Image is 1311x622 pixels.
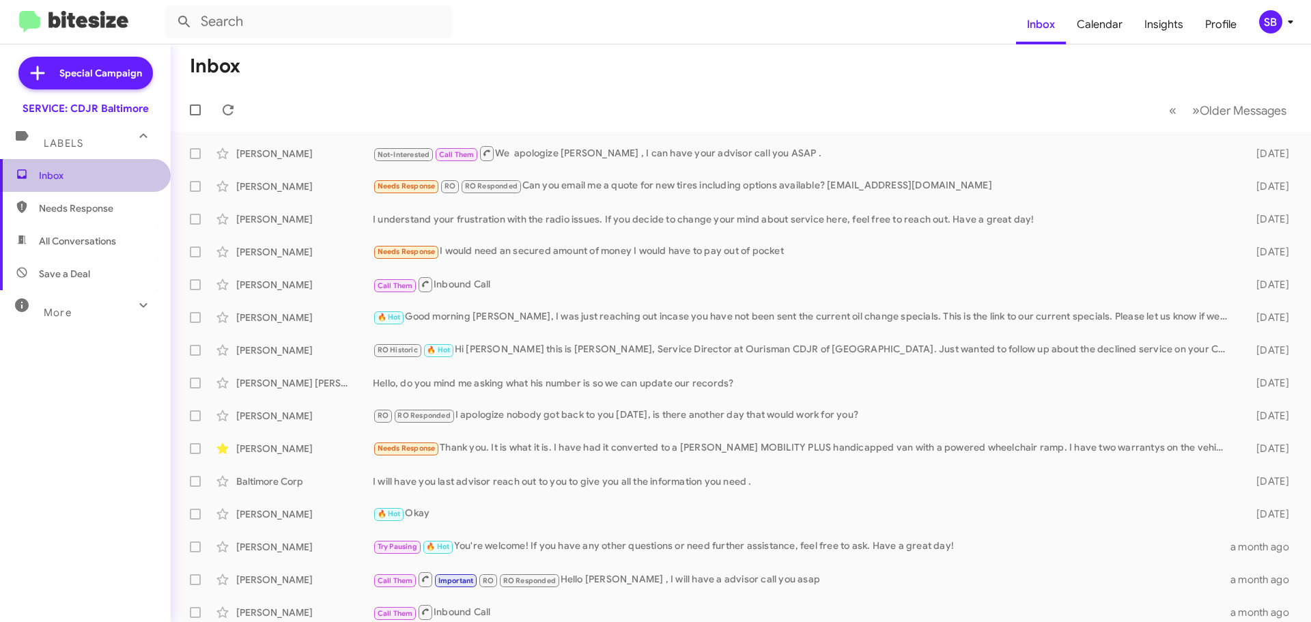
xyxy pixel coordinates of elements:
[23,102,149,115] div: SERVICE: CDJR Baltimore
[1235,311,1300,324] div: [DATE]
[236,278,373,292] div: [PERSON_NAME]
[1169,102,1176,119] span: «
[1192,102,1200,119] span: »
[378,182,436,190] span: Needs Response
[44,307,72,319] span: More
[39,201,155,215] span: Needs Response
[427,345,450,354] span: 🔥 Hot
[378,411,389,420] span: RO
[1230,540,1300,554] div: a month ago
[236,343,373,357] div: [PERSON_NAME]
[236,212,373,226] div: [PERSON_NAME]
[426,542,449,551] span: 🔥 Hot
[39,267,90,281] span: Save a Deal
[373,376,1235,390] div: Hello, do you mind me asking what his number is so we can update our records?
[1066,5,1133,44] a: Calendar
[1200,103,1286,118] span: Older Messages
[236,540,373,554] div: [PERSON_NAME]
[39,169,155,182] span: Inbox
[373,571,1230,588] div: Hello [PERSON_NAME] , I will have a advisor call you asap
[378,150,430,159] span: Not-Interested
[1235,147,1300,160] div: [DATE]
[378,444,436,453] span: Needs Response
[18,57,153,89] a: Special Campaign
[1194,5,1247,44] a: Profile
[378,345,418,354] span: RO Historic
[445,182,455,190] span: RO
[1259,10,1282,33] div: SB
[1235,376,1300,390] div: [DATE]
[373,276,1235,293] div: Inbound Call
[373,309,1235,325] div: Good morning [PERSON_NAME], I was just reaching out incase you have not been sent the current oil...
[378,609,413,618] span: Call Them
[236,311,373,324] div: [PERSON_NAME]
[1161,96,1185,124] button: Previous
[1235,475,1300,488] div: [DATE]
[373,145,1235,162] div: We apologize [PERSON_NAME] , I can have your advisor call you ASAP .
[378,509,401,518] span: 🔥 Hot
[378,281,413,290] span: Call Them
[378,247,436,256] span: Needs Response
[236,180,373,193] div: [PERSON_NAME]
[503,576,556,585] span: RO Responded
[1184,96,1295,124] button: Next
[236,507,373,521] div: [PERSON_NAME]
[1161,96,1295,124] nav: Page navigation example
[373,475,1235,488] div: I will have you last advisor reach out to you to give you all the information you need .
[1247,10,1296,33] button: SB
[236,245,373,259] div: [PERSON_NAME]
[59,66,142,80] span: Special Campaign
[373,244,1235,259] div: I would need an secured amount of money I would have to pay out of pocket
[438,576,474,585] span: Important
[236,409,373,423] div: [PERSON_NAME]
[373,539,1230,554] div: You're welcome! If you have any other questions or need further assistance, feel free to ask. Hav...
[1230,573,1300,586] div: a month ago
[1235,343,1300,357] div: [DATE]
[236,376,373,390] div: [PERSON_NAME] [PERSON_NAME]
[236,442,373,455] div: [PERSON_NAME]
[1235,507,1300,521] div: [DATE]
[1235,180,1300,193] div: [DATE]
[483,576,494,585] span: RO
[165,5,452,38] input: Search
[373,212,1235,226] div: I understand your frustration with the radio issues. If you decide to change your mind about serv...
[373,408,1235,423] div: I apologize nobody got back to you [DATE], is there another day that would work for you?
[1230,606,1300,619] div: a month ago
[1235,212,1300,226] div: [DATE]
[373,342,1235,358] div: Hi [PERSON_NAME] this is [PERSON_NAME], Service Director at Ourisman CDJR of [GEOGRAPHIC_DATA]. J...
[397,411,450,420] span: RO Responded
[236,147,373,160] div: [PERSON_NAME]
[236,606,373,619] div: [PERSON_NAME]
[373,440,1235,456] div: Thank you. It is what it is. I have had it converted to a [PERSON_NAME] MOBILITY PLUS handicapped...
[1235,409,1300,423] div: [DATE]
[39,234,116,248] span: All Conversations
[378,542,417,551] span: Try Pausing
[373,506,1235,522] div: Okay
[439,150,475,159] span: Call Them
[378,576,413,585] span: Call Them
[236,475,373,488] div: Baltimore Corp
[1133,5,1194,44] a: Insights
[190,55,240,77] h1: Inbox
[1235,245,1300,259] div: [DATE]
[373,178,1235,194] div: Can you email me a quote for new tires including options available? [EMAIL_ADDRESS][DOMAIN_NAME]
[378,313,401,322] span: 🔥 Hot
[1016,5,1066,44] a: Inbox
[1235,442,1300,455] div: [DATE]
[465,182,518,190] span: RO Responded
[44,137,83,150] span: Labels
[373,604,1230,621] div: Inbound Call
[1235,278,1300,292] div: [DATE]
[236,573,373,586] div: [PERSON_NAME]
